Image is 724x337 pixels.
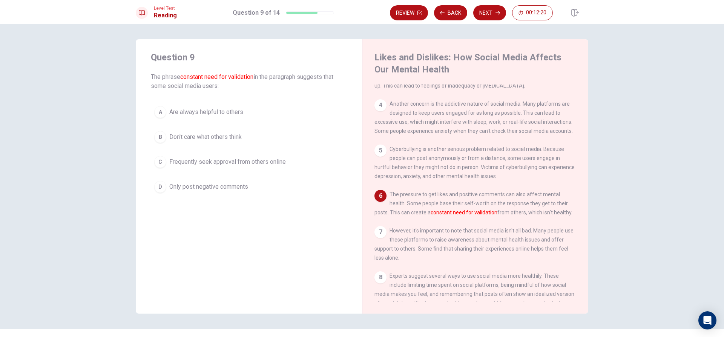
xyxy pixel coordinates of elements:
h1: Question 9 of 14 [233,8,280,17]
span: Level Test [154,6,177,11]
div: 5 [374,145,387,157]
button: 00:12:20 [512,5,553,20]
div: D [154,181,166,193]
span: Frequently seek approval from others online [169,157,286,166]
h4: Likes and Dislikes: How Social Media Affects Our Mental Health [374,51,574,75]
span: Another concern is the addictive nature of social media. Many platforms are designed to keep user... [374,101,573,134]
div: C [154,156,166,168]
font: constant need for validation [431,209,497,215]
button: DOnly post negative comments [151,177,347,196]
div: A [154,106,166,118]
div: B [154,131,166,143]
span: 00:12:20 [526,10,546,16]
span: The pressure to get likes and positive comments can also affect mental health. Some people base t... [374,191,572,215]
div: 4 [374,99,387,111]
button: BDon't care what others think [151,128,347,146]
button: Next [473,5,506,20]
span: However, it's important to note that social media isn't all bad. Many people use these platforms ... [374,228,574,261]
span: Experts suggest several ways to use social media more healthily. These include limiting time spen... [374,273,574,315]
span: Only post negative comments [169,182,248,191]
div: Open Intercom Messenger [698,311,716,329]
button: CFrequently seek approval from others online [151,152,347,171]
h4: Question 9 [151,51,347,63]
span: Are always helpful to others [169,108,243,117]
div: 7 [374,226,387,238]
div: 6 [374,190,387,202]
font: constant need for validation [180,73,253,80]
span: The phrase in the paragraph suggests that some social media users: [151,72,347,91]
div: 8 [374,271,387,283]
h1: Reading [154,11,177,20]
button: Review [390,5,428,20]
button: AAre always helpful to others [151,103,347,122]
button: Back [434,5,467,20]
span: Don't care what others think [169,132,242,142]
span: Cyberbullying is another serious problem related to social media. Because people can post anonymo... [374,146,575,179]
